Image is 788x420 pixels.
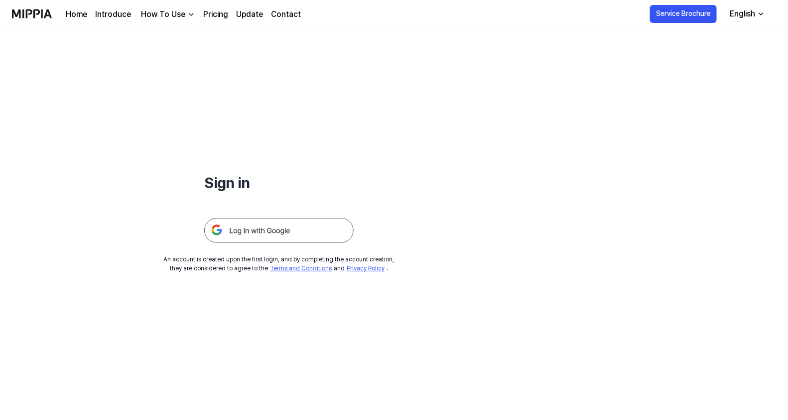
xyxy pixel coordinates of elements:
[722,4,771,24] button: English
[95,8,131,20] a: Introduce
[66,8,87,20] a: Home
[271,8,301,20] a: Contact
[347,265,385,272] a: Privacy Policy
[270,265,332,272] a: Terms and Conditions
[139,8,195,20] button: How To Use
[164,255,394,273] div: An account is created upon the first login, and by completing the account creation, they are cons...
[236,8,263,20] a: Update
[204,172,354,194] h1: Sign in
[650,5,717,23] button: Service Brochure
[728,8,757,20] div: English
[204,218,354,243] img: 구글 로그인 버튼
[203,8,228,20] a: Pricing
[187,10,195,18] img: down
[139,8,187,20] div: How To Use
